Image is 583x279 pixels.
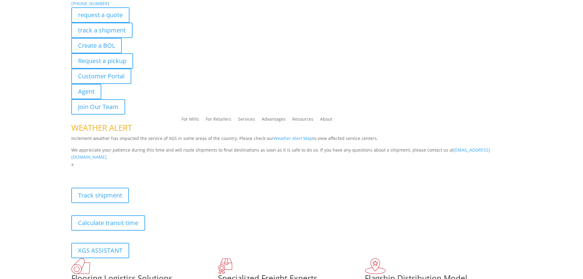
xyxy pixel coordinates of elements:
img: xgs-icon-total-supply-chain-intelligence-red [71,258,90,274]
p: We appreciate your patience during this time and will route shipments to final destinations as so... [71,146,512,161]
a: About [320,117,332,124]
a: Resources [292,117,313,124]
a: For Retailers [206,117,231,124]
img: xgs-icon-flagship-distribution-model-red [365,258,386,274]
a: Services [238,117,255,124]
a: track a shipment [71,23,133,38]
a: [PHONE_NUMBER] [71,1,109,6]
a: Request a pickup [71,53,133,69]
a: Customer Portal [71,69,131,84]
p: x [71,161,512,168]
b: Visibility, transparency, and control for your entire supply chain. [71,169,208,175]
a: Track shipment [71,188,129,203]
a: Weather Alert Map [274,135,312,141]
a: Calculate transit time [71,215,145,231]
a: Advantages [262,117,286,124]
a: For Mills [181,117,199,124]
span: WEATHER ALERT [71,122,132,133]
a: Create a BOL [71,38,122,53]
img: xgs-icon-focused-on-flooring-red [218,258,232,274]
a: Agent [71,84,101,99]
a: request a quote [71,7,129,23]
a: Join Our Team [71,99,125,115]
a: XGS ASSISTANT [71,243,129,258]
p: Inclement weather has impacted the service of XGS in some areas of the country. Please check our ... [71,135,512,146]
